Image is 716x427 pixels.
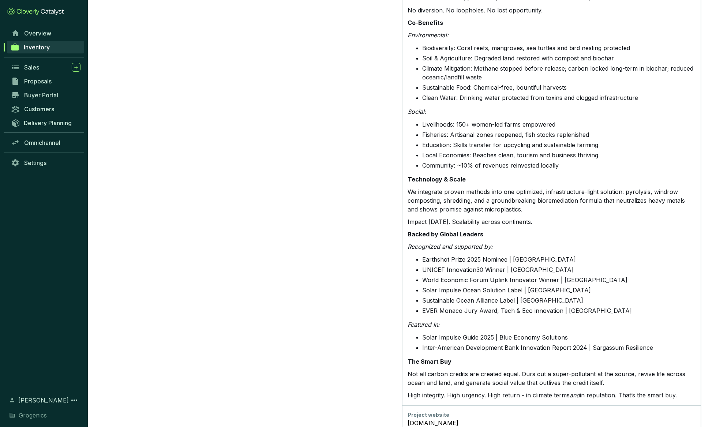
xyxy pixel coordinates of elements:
li: Solar Impulse Guide 2025 | Blue Economy Solutions [423,333,696,342]
span: Buyer Portal [24,91,58,99]
li: Sustainable Food: Chemical-free, bountiful harvests [423,83,696,92]
a: Inventory [7,41,84,53]
p: No diversion. No loopholes. No lost opportunity. [408,6,696,15]
li: Inter-American Development Bank Innovation Report 2024 | Sargassum Resilience [423,343,696,352]
a: Buyer Portal [7,89,84,101]
li: Climate Mitigation: Methane stopped before release; carbon locked long-term in biochar; reduced o... [423,64,696,82]
li: Sustainable Ocean Alliance Label | [GEOGRAPHIC_DATA] [423,296,696,305]
li: Clean Water: Drinking water protected from toxins and clogged infrastructure [423,93,696,102]
p: We integrate proven methods into one optimized, infrastructure-light solution: pyrolysis, windrow... [408,187,696,214]
li: Livelihoods: 150+ women-led farms empowered [423,120,696,129]
span: Proposals [24,78,52,85]
strong: Co-Benefits [408,19,443,26]
p: Impact [DATE]. Scalability across continents. [408,217,696,226]
li: Solar Impulse Ocean Solution Label | [GEOGRAPHIC_DATA] [423,286,696,295]
em: Featured In: [408,321,440,328]
strong: The Smart Buy [408,358,452,365]
span: Delivery Planning [24,119,72,127]
span: Grogenics [19,411,47,420]
em: Recognized and supported by: [408,243,493,250]
li: Local Economies: Beaches clean, tourism and business thriving [423,151,696,160]
span: Overview [24,30,51,37]
a: Omnichannel [7,136,84,149]
span: Omnichannel [24,139,60,146]
a: Overview [7,27,84,40]
li: EVER Monaco Jury Award, Tech & Eco innovation | [GEOGRAPHIC_DATA] [423,306,696,315]
em: Social: [408,108,427,115]
p: Not all carbon credits are created equal. Ours cut a super-pollutant at the source, revive life a... [408,370,696,387]
a: Delivery Planning [7,117,84,129]
li: World Economic Forum Uplink Innovator Winner | [GEOGRAPHIC_DATA] [423,276,696,284]
div: Project website [408,411,696,419]
span: Inventory [24,44,50,51]
span: Settings [24,159,46,166]
a: Sales [7,61,84,74]
li: Fisheries: Artisanal zones reopened, fish stocks replenished [423,130,696,139]
span: Sales [24,64,39,71]
li: Earthshot Prize 2025 Nominee | [GEOGRAPHIC_DATA] [423,255,696,264]
li: Biodiversity: Coral reefs, mangroves, sea turtles and bird nesting protected [423,44,696,52]
strong: Backed by Global Leaders [408,231,484,238]
strong: Technology & Scale [408,176,466,183]
p: High integrity. High urgency. High return - in climate terms in reputation. That’s the smart buy. [408,391,696,400]
span: Customers [24,105,54,113]
li: Community: ~10% of revenues reinvested locally [423,161,696,170]
span: [PERSON_NAME] [18,396,69,405]
a: Settings [7,157,84,169]
li: Soil & Agriculture: Degraded land restored with compost and biochar [423,54,696,63]
li: Education: Skills transfer for upcycling and sustainable farming [423,141,696,149]
li: UNICEF Innovation30 Winner | [GEOGRAPHIC_DATA] [423,265,696,274]
em: Environmental: [408,31,449,39]
a: Proposals [7,75,84,87]
em: and [570,392,580,399]
a: Customers [7,103,84,115]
